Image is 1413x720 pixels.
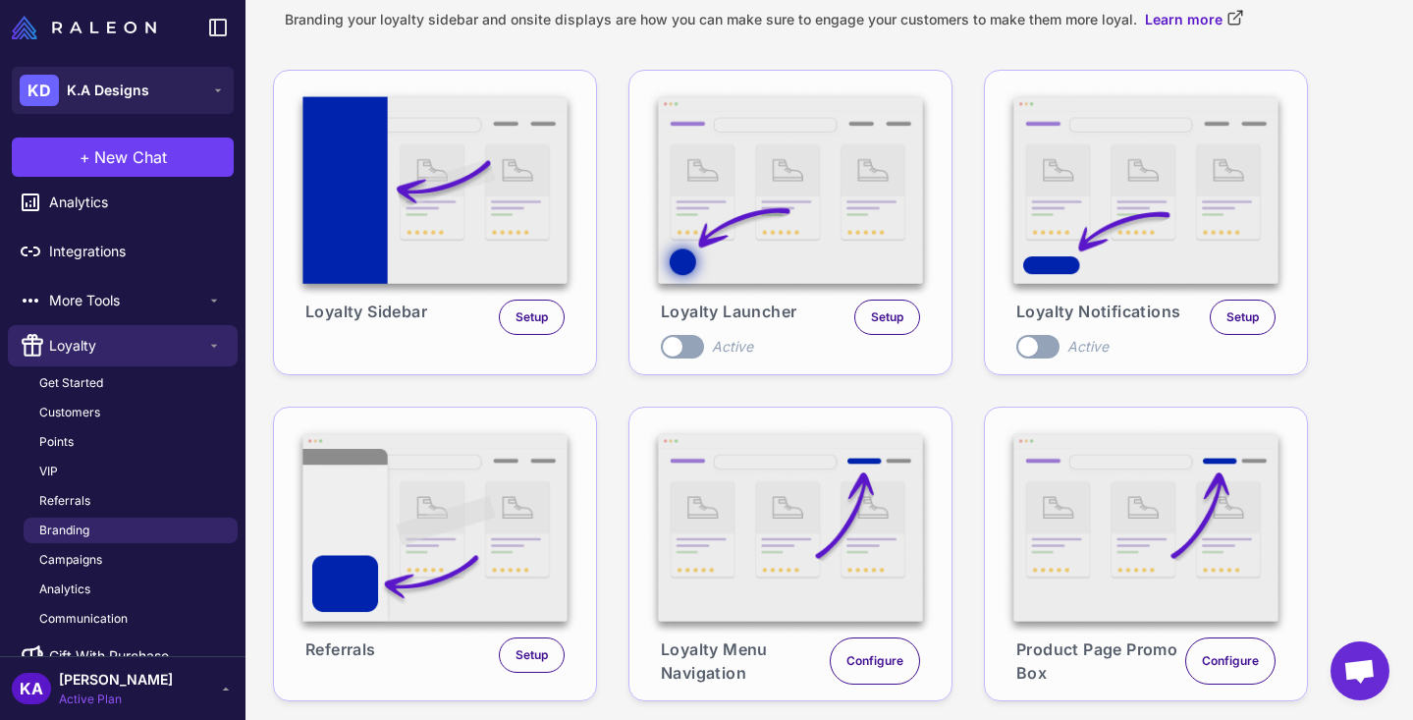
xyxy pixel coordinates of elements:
[94,145,167,169] span: New Chat
[1202,652,1259,670] span: Configure
[39,374,103,392] span: Get Started
[1226,308,1259,326] span: Setup
[661,637,830,685] span: Loyalty Menu Navigation
[39,404,100,421] span: Customers
[49,290,206,311] span: More Tools
[24,459,238,484] a: VIP
[8,636,238,677] a: Gift With Purchase
[1145,9,1244,30] a: Learn more
[8,182,238,223] a: Analytics
[1331,641,1389,700] div: Open chat
[20,75,59,106] div: KD
[24,488,238,514] a: Referrals
[67,80,149,101] span: K.A Designs
[49,335,206,357] span: Loyalty
[24,429,238,455] a: Points
[1016,300,1180,335] span: Loyalty Notifications
[1001,423,1291,637] img: Product Page Promo Box
[49,645,169,667] span: Gift With Purchase
[39,492,90,510] span: Referrals
[1067,336,1109,358] div: Active
[24,577,238,602] a: Analytics
[12,16,164,39] a: Raleon Logo
[290,86,580,300] img: Loyalty Sidebar
[24,606,238,632] a: Communication
[12,673,51,704] div: KA
[24,400,238,425] a: Customers
[39,551,102,569] span: Campaigns
[290,423,580,637] img: Referrals
[80,145,90,169] span: +
[645,86,936,300] img: Loyalty Launcher
[8,231,238,272] a: Integrations
[12,16,156,39] img: Raleon Logo
[12,138,234,177] button: +New Chat
[846,652,903,670] span: Configure
[59,691,173,708] span: Active Plan
[24,547,238,573] a: Campaigns
[49,241,222,262] span: Integrations
[645,423,936,637] img: Loyalty Menu Navigation
[49,192,222,213] span: Analytics
[305,300,427,335] span: Loyalty Sidebar
[39,463,58,480] span: VIP
[39,433,74,451] span: Points
[305,637,376,673] span: Referrals
[712,336,753,358] div: Active
[871,308,903,326] span: Setup
[12,67,234,114] button: KDK.A Designs
[661,300,796,335] span: Loyalty Launcher
[516,646,548,664] span: Setup
[1001,86,1291,300] img: Loyalty Notifications
[39,610,128,628] span: Communication
[59,669,173,691] span: [PERSON_NAME]
[39,581,90,598] span: Analytics
[24,370,238,396] a: Get Started
[1016,637,1185,685] span: Product Page Promo Box
[24,518,238,543] a: Branding
[516,308,548,326] span: Setup
[285,9,1137,30] span: Branding your loyalty sidebar and onsite displays are how you can make sure to engage your custom...
[39,522,89,539] span: Branding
